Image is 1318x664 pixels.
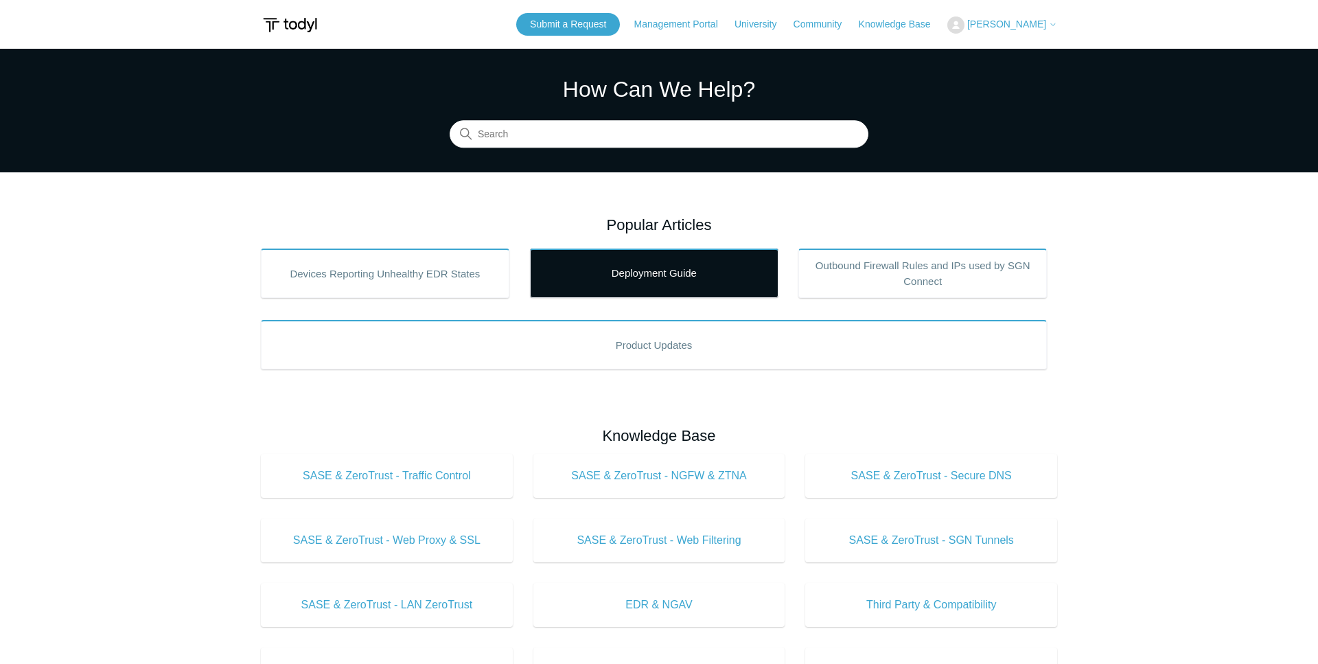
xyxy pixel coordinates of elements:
[826,532,1037,549] span: SASE & ZeroTrust - SGN Tunnels
[554,468,765,484] span: SASE & ZeroTrust - NGFW & ZTNA
[261,454,513,498] a: SASE & ZeroTrust - Traffic Control
[281,597,492,613] span: SASE & ZeroTrust - LAN ZeroTrust
[533,454,785,498] a: SASE & ZeroTrust - NGFW & ZTNA
[261,518,513,562] a: SASE & ZeroTrust - Web Proxy & SSL
[261,583,513,627] a: SASE & ZeroTrust - LAN ZeroTrust
[261,249,509,298] a: Devices Reporting Unhealthy EDR States
[450,73,868,106] h1: How Can We Help?
[261,12,319,38] img: Todyl Support Center Help Center home page
[826,597,1037,613] span: Third Party & Compatibility
[967,19,1046,30] span: [PERSON_NAME]
[533,583,785,627] a: EDR & NGAV
[554,597,765,613] span: EDR & NGAV
[798,249,1047,298] a: Outbound Firewall Rules and IPs used by SGN Connect
[794,17,856,32] a: Community
[826,468,1037,484] span: SASE & ZeroTrust - Secure DNS
[859,17,945,32] a: Knowledge Base
[947,16,1057,34] button: [PERSON_NAME]
[530,249,778,298] a: Deployment Guide
[805,583,1057,627] a: Third Party & Compatibility
[516,13,620,36] a: Submit a Request
[261,320,1047,369] a: Product Updates
[281,468,492,484] span: SASE & ZeroTrust - Traffic Control
[554,532,765,549] span: SASE & ZeroTrust - Web Filtering
[805,518,1057,562] a: SASE & ZeroTrust - SGN Tunnels
[735,17,790,32] a: University
[805,454,1057,498] a: SASE & ZeroTrust - Secure DNS
[281,532,492,549] span: SASE & ZeroTrust - Web Proxy & SSL
[450,121,868,148] input: Search
[634,17,732,32] a: Management Portal
[261,214,1057,236] h2: Popular Articles
[261,424,1057,447] h2: Knowledge Base
[533,518,785,562] a: SASE & ZeroTrust - Web Filtering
